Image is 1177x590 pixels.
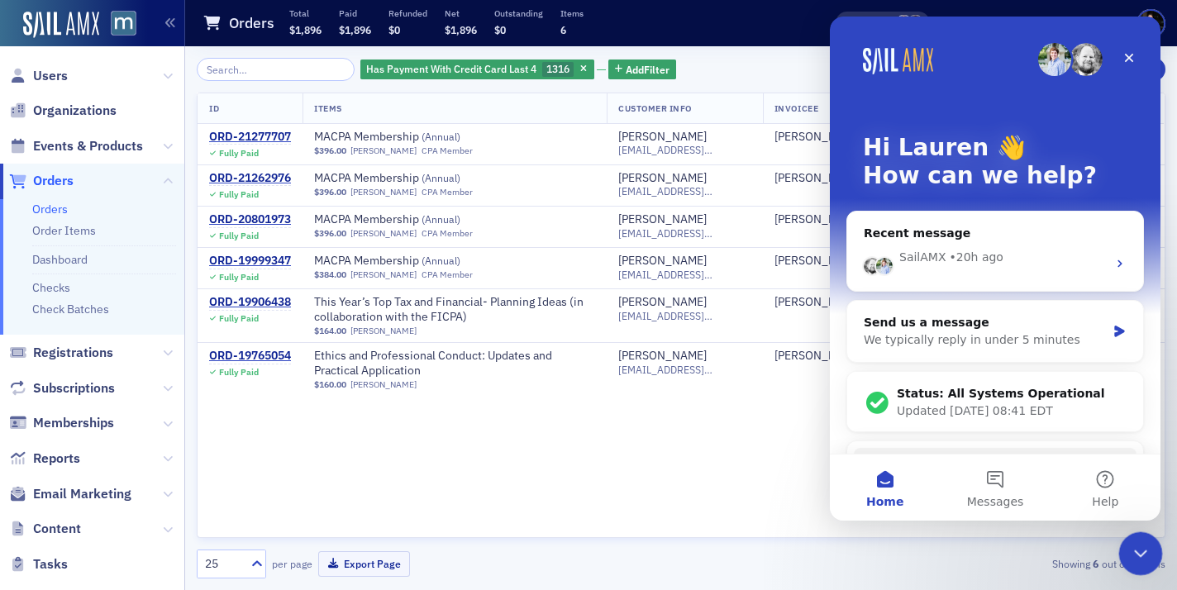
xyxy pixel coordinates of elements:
[314,349,595,378] a: Ethics and Professional Conduct: Updates and Practical Application
[774,254,863,269] a: [PERSON_NAME]
[33,485,131,503] span: Email Marketing
[618,171,707,186] a: [PERSON_NAME]
[32,202,68,216] a: Orders
[209,254,291,269] a: ORD-19999347
[1136,9,1165,38] span: Profile
[350,145,417,156] a: [PERSON_NAME]
[618,130,707,145] a: [PERSON_NAME]
[422,212,460,226] span: ( Annual )
[339,23,371,36] span: $1,896
[314,228,346,239] span: $396.00
[618,102,692,114] span: Customer Info
[314,295,595,324] span: This Year’s Top Tax and Financial- Planning Ideas (in collaboration with the FICPA)
[1119,532,1163,576] iframe: Intercom live chat
[314,254,522,269] span: MACPA Membership
[33,102,117,120] span: Organizations
[33,520,81,538] span: Content
[774,295,879,310] span: David Torchinsky
[618,212,707,227] a: [PERSON_NAME]
[608,59,676,80] button: AddFilter
[9,520,81,538] a: Content
[33,344,113,362] span: Registrations
[774,254,879,269] span: Sonya Hearn
[9,414,114,432] a: Memberships
[314,171,522,186] a: MACPA Membership (Annual)
[560,23,566,36] span: 6
[219,272,259,283] div: Fully Paid
[314,269,346,280] span: $384.00
[854,556,1165,571] div: Showing out of items
[9,379,115,397] a: Subscriptions
[209,349,291,364] a: ORD-19765054
[618,185,751,197] span: [EMAIL_ADDRESS][DOMAIN_NAME]
[618,144,751,156] span: [EMAIL_ADDRESS][DOMAIN_NAME]
[774,130,863,145] a: [PERSON_NAME]
[32,302,109,316] a: Check Batches
[350,326,417,336] a: [PERSON_NAME]
[422,187,473,197] div: CPA Member
[774,212,879,227] span: Sonya Hearn
[774,349,863,364] div: [PERSON_NAME]
[350,228,417,239] a: [PERSON_NAME]
[219,367,259,378] div: Fully Paid
[1090,556,1102,571] strong: 6
[219,231,259,241] div: Fully Paid
[209,102,219,114] span: ID
[618,295,707,310] a: [PERSON_NAME]
[33,379,115,397] span: Subscriptions
[111,11,136,36] img: SailAMX
[33,450,80,468] span: Reports
[209,212,291,227] a: ORD-20801973
[33,67,68,85] span: Users
[314,130,522,145] span: MACPA Membership
[314,212,522,227] a: MACPA Membership (Annual)
[23,12,99,38] img: SailAMX
[33,555,68,573] span: Tasks
[774,212,863,227] div: [PERSON_NAME]
[830,17,1160,521] iframe: To enrich screen reader interactions, please activate Accessibility in Grammarly extension settings
[32,252,88,267] a: Dashboard
[197,58,355,81] input: Search…
[209,295,291,310] a: ORD-19906438
[99,11,136,39] a: View Homepage
[422,171,460,184] span: ( Annual )
[289,7,322,19] p: Total
[952,16,1009,31] div: Support
[774,130,879,145] span: David Torchinsky
[618,227,751,240] span: [EMAIL_ADDRESS][DOMAIN_NAME]
[774,102,818,114] span: Invoicee
[1034,16,1127,31] div: [DOMAIN_NAME]
[350,379,417,390] a: [PERSON_NAME]
[626,62,670,77] span: Add Filter
[895,15,913,32] span: Emily Trott
[314,102,342,114] span: Items
[774,171,863,186] a: [PERSON_NAME]
[618,349,707,364] a: [PERSON_NAME]
[774,349,879,364] span: David Torchinsky
[445,23,477,36] span: $1,896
